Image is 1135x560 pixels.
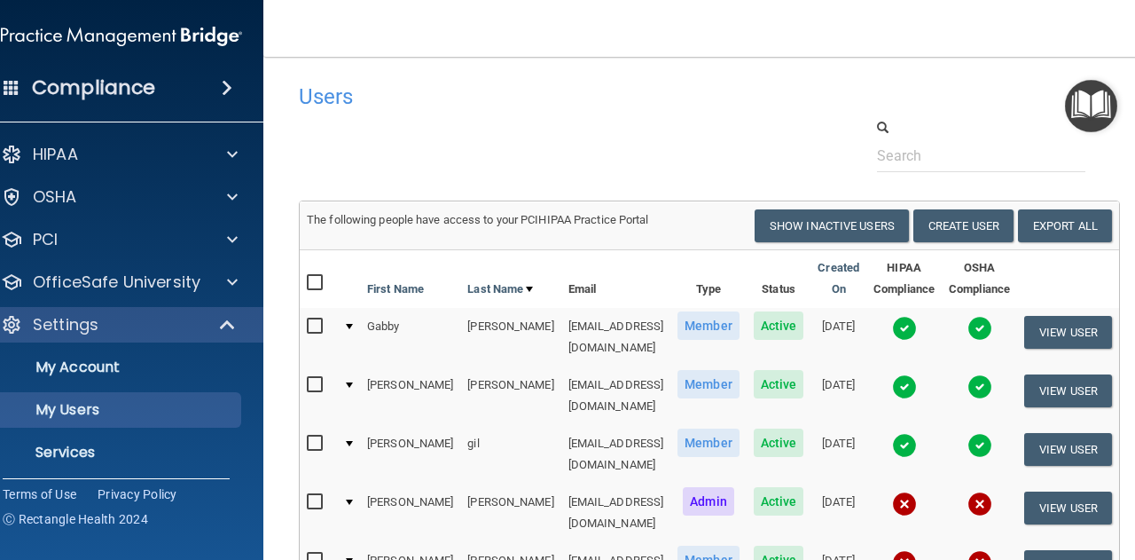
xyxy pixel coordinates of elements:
[967,316,992,341] img: tick.e7d51cea.svg
[683,487,734,516] span: Admin
[467,279,533,300] a: Last Name
[754,370,804,398] span: Active
[1,272,238,293] a: OfficeSafe University
[892,375,917,399] img: tick.e7d51cea.svg
[33,186,77,208] p: OSHA
[747,250,811,308] th: Status
[877,139,1085,172] input: Search
[33,272,200,293] p: OfficeSafe University
[754,429,804,457] span: Active
[299,85,767,108] h4: Users
[755,209,909,242] button: Show Inactive Users
[892,492,917,517] img: cross.ca9f0e7f.svg
[1024,433,1112,466] button: View User
[866,250,942,308] th: HIPAA Compliance
[1065,80,1117,132] button: Open Resource Center
[677,429,740,457] span: Member
[561,250,671,308] th: Email
[360,425,460,484] td: [PERSON_NAME]
[33,144,78,165] p: HIPAA
[967,492,992,517] img: cross.ca9f0e7f.svg
[967,433,992,458] img: tick.e7d51cea.svg
[1,229,238,250] a: PCI
[670,250,747,308] th: Type
[360,308,460,367] td: Gabby
[892,433,917,458] img: tick.e7d51cea.svg
[810,425,866,484] td: [DATE]
[3,510,148,528] span: Ⓒ Rectangle Health 2024
[892,316,917,341] img: tick.e7d51cea.svg
[561,484,671,542] td: [EMAIL_ADDRESS][DOMAIN_NAME]
[913,209,1014,242] button: Create User
[460,367,560,425] td: [PERSON_NAME]
[810,484,866,542] td: [DATE]
[561,367,671,425] td: [EMAIL_ADDRESS][DOMAIN_NAME]
[1,314,237,335] a: Settings
[677,370,740,398] span: Member
[754,487,804,516] span: Active
[1018,209,1112,242] a: Export All
[561,308,671,367] td: [EMAIL_ADDRESS][DOMAIN_NAME]
[1024,492,1112,525] button: View User
[33,229,58,250] p: PCI
[360,484,460,542] td: [PERSON_NAME]
[754,312,804,340] span: Active
[677,312,740,340] span: Member
[367,279,424,300] a: First Name
[818,257,859,300] a: Created On
[942,250,1017,308] th: OSHA Compliance
[1024,375,1112,407] button: View User
[460,484,560,542] td: [PERSON_NAME]
[98,485,177,503] a: Privacy Policy
[810,367,866,425] td: [DATE]
[967,375,992,399] img: tick.e7d51cea.svg
[561,425,671,484] td: [EMAIL_ADDRESS][DOMAIN_NAME]
[3,485,76,503] a: Terms of Use
[810,308,866,367] td: [DATE]
[307,213,649,226] span: The following people have access to your PCIHIPAA Practice Portal
[360,367,460,425] td: [PERSON_NAME]
[1,144,238,165] a: HIPAA
[33,314,98,335] p: Settings
[32,75,155,100] h4: Compliance
[1024,316,1112,349] button: View User
[460,308,560,367] td: [PERSON_NAME]
[1,19,242,54] img: PMB logo
[460,425,560,484] td: gil
[1,186,238,208] a: OSHA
